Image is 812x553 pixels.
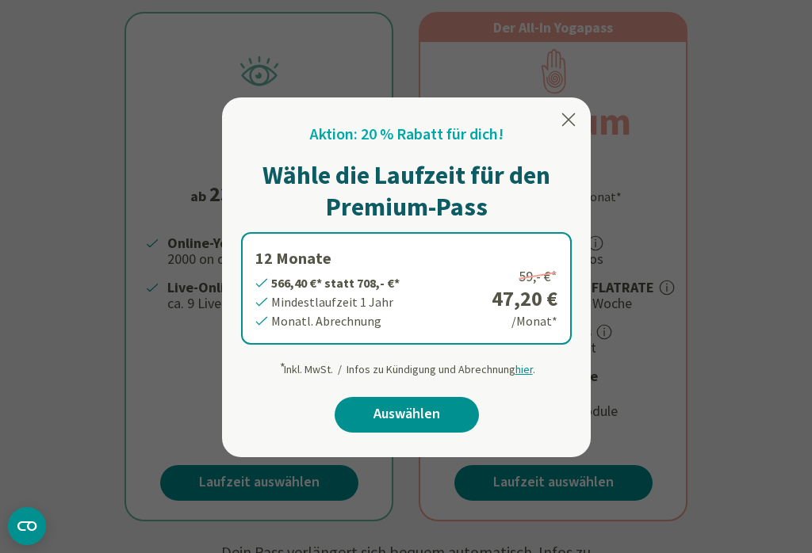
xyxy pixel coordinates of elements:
button: CMP-Widget öffnen [8,507,46,545]
h1: Wähle die Laufzeit für den Premium-Pass [241,159,572,223]
h2: Aktion: 20 % Rabatt für dich! [310,123,504,147]
div: Inkl. MwSt. / Infos zu Kündigung und Abrechnung . [278,354,535,378]
a: Auswählen [335,397,479,433]
span: hier [515,362,533,376]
